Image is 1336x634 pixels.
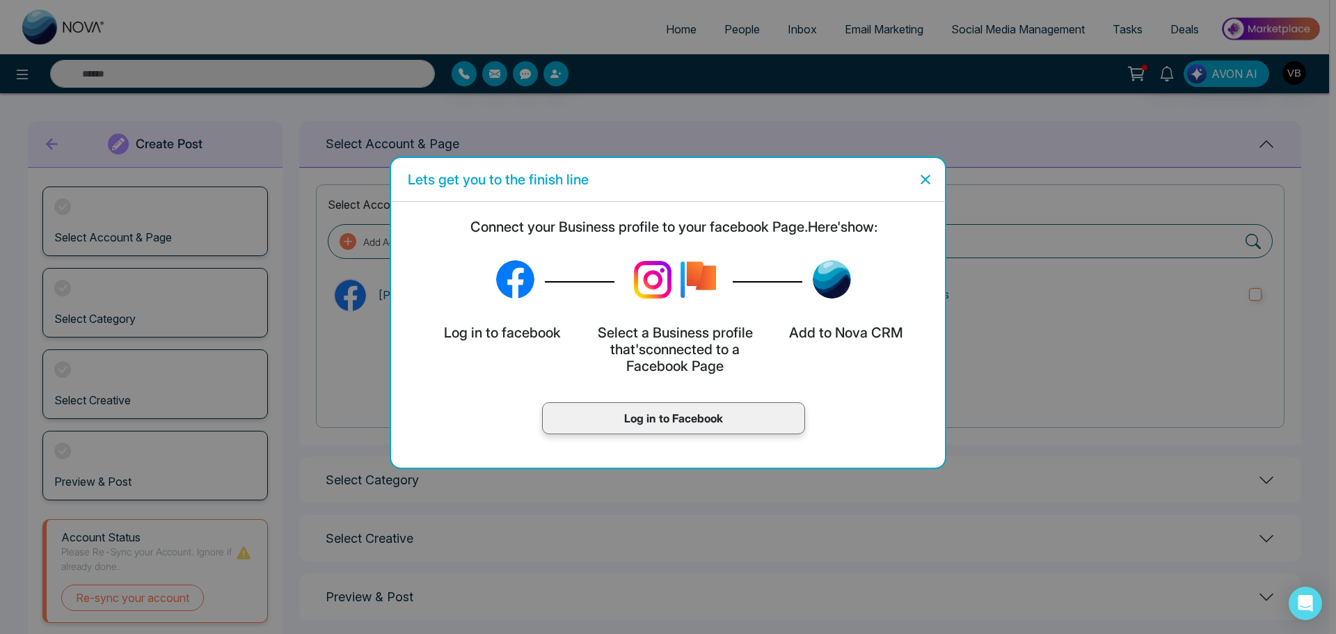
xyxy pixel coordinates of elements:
img: Lead Flow [674,255,722,304]
img: Lead Flow [625,252,681,308]
button: Close [912,168,934,191]
div: Open Intercom Messenger [1289,587,1322,620]
img: Lead Flow [496,260,534,299]
h5: Add to Nova CRM [786,324,906,341]
h5: Lets get you to the finish line [408,169,589,190]
h5: Connect your Business profile to your facebook Page. Here's how: [402,219,945,235]
h5: Log in to facebook [441,324,564,341]
h5: Select a Business profile that's connected to a Facebook Page [595,324,756,374]
p: Log in to Facebook [557,410,790,427]
img: Lead Flow [813,260,851,299]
